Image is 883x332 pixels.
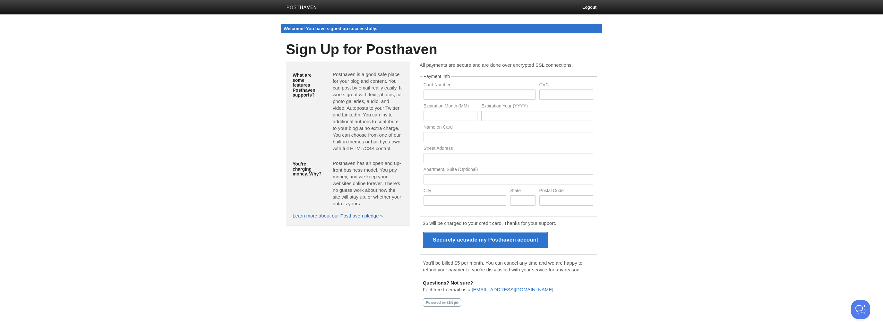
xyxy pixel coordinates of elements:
[851,300,870,319] iframe: Help Scout Beacon - Open
[293,162,323,176] h5: You're charging money. Why?
[424,125,593,131] label: Name on Card
[293,213,383,218] a: Learn more about our Posthaven pledge »
[287,5,317,10] img: Posthaven-bar
[539,82,593,89] label: CVC
[472,287,553,292] a: [EMAIL_ADDRESS][DOMAIN_NAME]
[424,82,536,89] label: Card Number
[293,73,323,98] h5: What are some features Posthaven supports?
[424,146,593,152] label: Street Address
[333,71,403,152] p: Posthaven is a good safe place for your blog and content. You can post by email really easily. It...
[286,42,597,57] h1: Sign Up for Posthaven
[423,232,548,248] input: Securely activate my Posthaven account
[424,167,593,173] label: Apartment, Suite (Optional)
[481,104,593,110] label: Expiration Year (YYYY)
[423,279,594,293] p: Feel free to email us at
[423,74,451,79] legend: Payment Info
[539,188,593,194] label: Postal Code
[424,104,477,110] label: Expiration Month (MM)
[510,188,535,194] label: State
[423,280,473,285] b: Questions? Not sure?
[420,62,597,68] p: All payments are secure and are done over encrypted SSL connections.
[423,220,594,226] p: $5 will be charged to your credit card. Thanks for your support.
[424,188,507,194] label: City
[281,24,602,33] div: Welcome! You have signed up successfully.
[333,160,403,207] p: Posthaven has an open and up-front business model. You pay money, and we keep your websites onlin...
[423,260,594,273] p: You'll be billed $5 per month. You can cancel any time and we are happy to refund your payment if...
